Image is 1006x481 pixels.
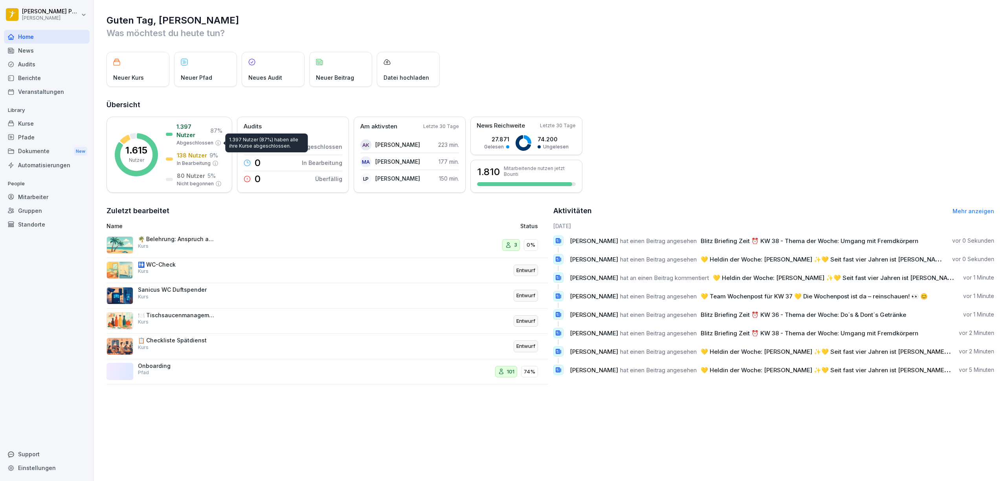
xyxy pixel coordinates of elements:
a: Audits [4,57,90,71]
div: Automatisierungen [4,158,90,172]
p: Sanicus WC Duftspender [138,286,217,293]
p: Letzte 30 Tage [423,123,459,130]
span: [PERSON_NAME] [570,256,618,263]
p: 150 min. [439,174,459,183]
p: 74% [524,368,535,376]
span: 💛 Team Wochenpost für KW 37 💛 Die Wochenpost ist da – reinschauen! 👀 😊 [701,293,928,300]
p: 1.615 [125,146,147,155]
p: 74.200 [538,135,569,143]
p: vor 2 Minuten [959,347,994,355]
p: [PERSON_NAME] [375,141,420,149]
p: Am aktivsten [360,122,397,131]
h1: Guten Tag, [PERSON_NAME] [106,14,994,27]
p: Mitarbeitende nutzen jetzt Bounti [504,165,576,177]
p: Entwurf [516,292,535,300]
span: hat einen Beitrag angesehen [620,366,697,374]
p: vor 1 Minute [963,274,994,282]
p: Audits [244,122,262,131]
a: 📋 Checkliste SpätdienstKursEntwurf [106,334,548,359]
a: 🍽️ TischsaucenmanagementKursEntwurf [106,309,548,334]
img: v92xrh78m80z1ixos6u0k3dt.png [106,262,133,279]
p: Status [520,222,538,230]
p: Letzte 30 Tage [540,122,576,129]
div: LP [360,173,371,184]
span: [PERSON_NAME] [570,274,618,282]
p: 🌴 Belehrung: Anspruch auf bezahlten Erholungsurlaub und [PERSON_NAME] [138,236,217,243]
span: hat einen Beitrag angesehen [620,329,697,337]
p: Kurs [138,318,149,326]
span: hat einen Beitrag angesehen [620,311,697,318]
p: Was möchtest du heute tun? [106,27,994,39]
div: Support [4,447,90,461]
p: Neuer Beitrag [316,73,354,82]
p: Entwurf [516,267,535,274]
p: 9 % [209,151,218,159]
div: Dokumente [4,144,90,159]
p: 223 min. [438,141,459,149]
p: Entwurf [516,342,535,350]
p: 101 [507,368,514,376]
p: 87 % [210,126,222,135]
p: Kurs [138,243,149,250]
p: Entwurf [516,317,535,325]
a: Veranstaltungen [4,85,90,99]
p: 0% [527,241,535,249]
a: OnboardingPfad10174% [106,359,548,385]
a: DokumenteNew [4,144,90,159]
a: 🚻 WC-CheckKursEntwurf [106,258,548,283]
p: vor 0 Sekunden [952,237,994,245]
span: hat an einen Beitrag kommentiert [620,274,709,282]
p: [PERSON_NAME] [375,157,420,166]
span: hat einen Beitrag angesehen [620,293,697,300]
a: Mehr anzeigen [953,208,994,214]
h2: Zuletzt bearbeitet [106,205,548,216]
span: [PERSON_NAME] [570,348,618,355]
span: [PERSON_NAME] [570,366,618,374]
p: Ungelesen [543,143,569,150]
p: Onboarding [138,362,217,369]
span: [PERSON_NAME] [570,237,618,245]
p: Neuer Pfad [181,73,212,82]
a: Home [4,30,90,44]
a: Einstellungen [4,461,90,475]
span: [PERSON_NAME] [570,329,618,337]
div: 1.397 Nutzer (87%) haben alle ihre Kurse abgeschlossen. [225,134,308,152]
a: Kurse [4,117,90,130]
p: Neues Audit [248,73,282,82]
div: New [74,147,87,156]
p: Abgeschlossen [176,139,213,146]
p: Pfad [138,369,149,376]
a: Berichte [4,71,90,85]
p: People [4,177,90,190]
p: 80 Nutzer [177,172,205,180]
p: In Bearbeitung [302,159,342,167]
a: Standorte [4,218,90,231]
img: exxdyns72dfwd14hebdly3cp.png [106,312,133,329]
p: Kurs [138,268,149,275]
p: 0 [255,158,261,168]
span: hat einen Beitrag angesehen [620,256,697,263]
p: In Bearbeitung [177,160,211,167]
p: 🚻 WC-Check [138,261,217,268]
img: l2h2shijmtm51cczhw7odq98.png [106,338,133,355]
span: [PERSON_NAME] [570,293,618,300]
a: Gruppen [4,204,90,218]
p: Datei hochladen [384,73,429,82]
p: vor 1 Minute [963,311,994,318]
p: [PERSON_NAME] Paulsen [22,8,79,15]
p: Kurs [138,293,149,300]
a: Pfade [4,130,90,144]
p: 1.397 Nutzer [176,123,208,139]
p: vor 5 Minuten [959,366,994,374]
p: 🍽️ Tischsaucenmanagement [138,312,217,319]
p: 138 Nutzer [177,151,207,159]
p: 3 [514,241,517,249]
